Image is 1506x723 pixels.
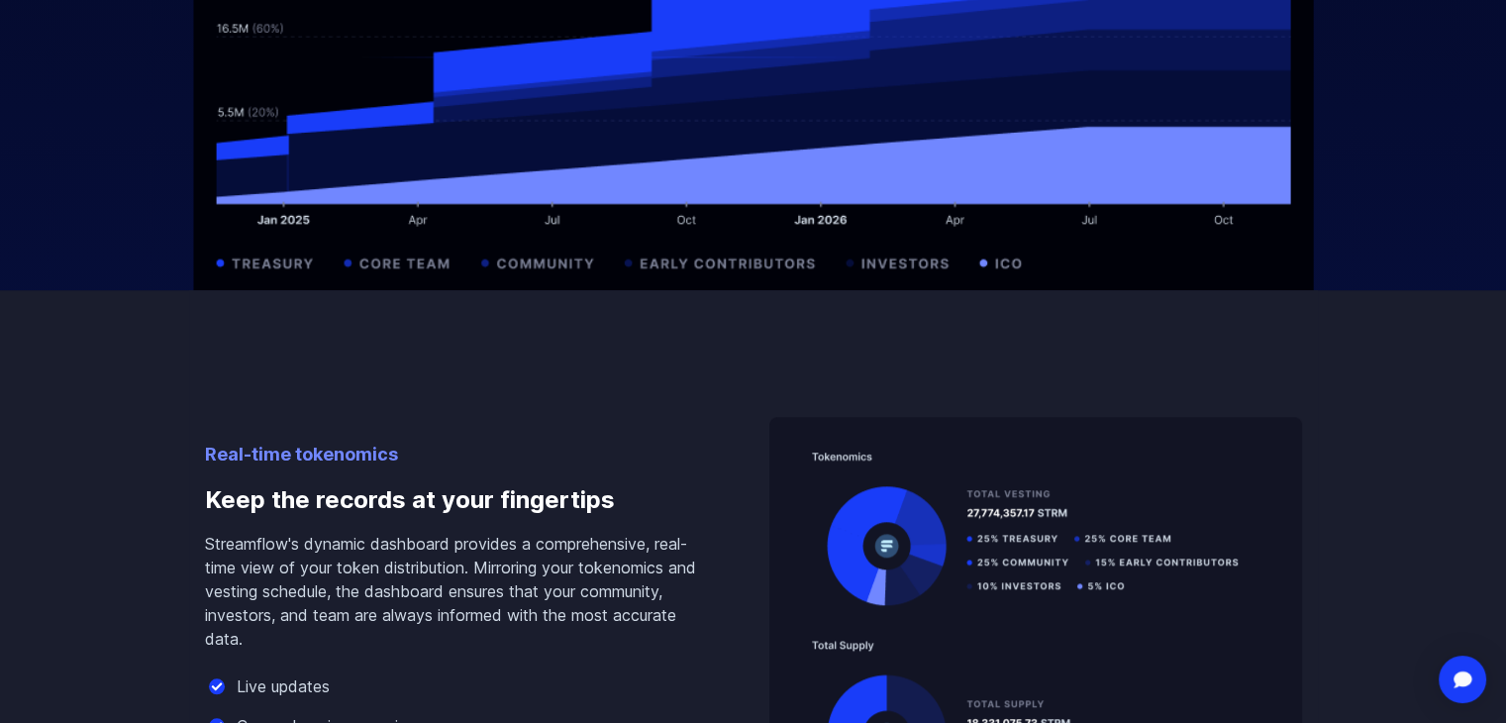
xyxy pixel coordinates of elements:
[205,441,706,468] p: Real-time tokenomics
[1439,656,1486,703] div: Open Intercom Messenger
[205,532,706,651] p: Streamflow's dynamic dashboard provides a comprehensive, real-time view of your token distributio...
[237,674,330,698] p: Live updates
[205,468,706,532] h3: Keep the records at your fingertips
